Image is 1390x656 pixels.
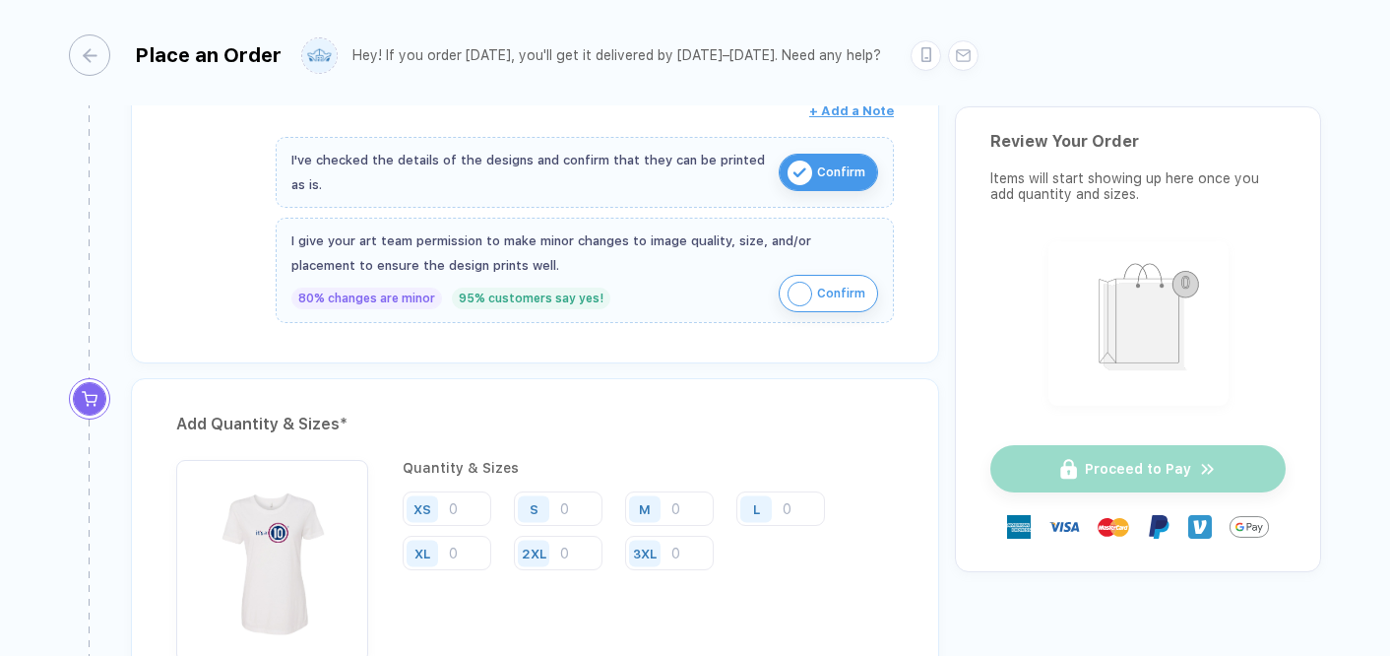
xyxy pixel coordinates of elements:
[291,288,442,309] div: 80% changes are minor
[522,546,546,560] div: 2XL
[186,470,358,642] img: 236cb32e-7f5b-4f3c-84fb-2114aa0e8ab5_nt_front_1758750725947.jpg
[788,161,812,185] img: icon
[779,154,878,191] button: iconConfirm
[633,546,657,560] div: 3XL
[135,43,282,67] div: Place an Order
[809,96,894,127] button: + Add a Note
[1098,511,1129,543] img: master-card
[403,460,894,476] div: Quantity & Sizes
[817,278,865,309] span: Confirm
[352,47,881,64] div: Hey! If you order [DATE], you'll get it delivered by [DATE]–[DATE]. Need any help?
[414,546,430,560] div: XL
[413,501,431,516] div: XS
[753,501,760,516] div: L
[990,170,1286,202] div: Items will start showing up here once you add quantity and sizes.
[1057,250,1220,393] img: shopping_bag.png
[530,501,538,516] div: S
[291,148,769,197] div: I've checked the details of the designs and confirm that they can be printed as is.
[990,132,1286,151] div: Review Your Order
[1188,515,1212,539] img: Venmo
[302,38,337,73] img: user profile
[817,157,865,188] span: Confirm
[639,501,651,516] div: M
[291,229,878,278] div: I give your art team permission to make minor changes to image quality, size, and/or placement to...
[1147,515,1170,539] img: Paypal
[779,275,878,312] button: iconConfirm
[1048,511,1080,543] img: visa
[176,409,894,440] div: Add Quantity & Sizes
[788,282,812,306] img: icon
[452,288,610,309] div: 95% customers say yes!
[1230,507,1269,547] img: GPay
[809,103,894,118] span: + Add a Note
[1007,515,1031,539] img: express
